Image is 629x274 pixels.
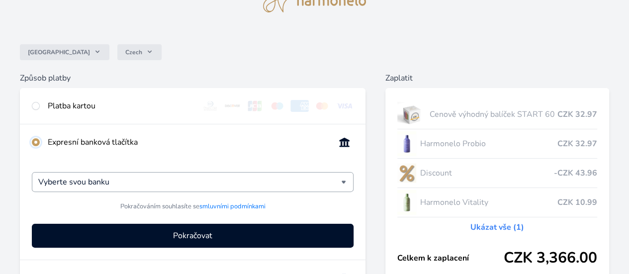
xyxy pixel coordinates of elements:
a: smluvními podmínkami [199,202,266,211]
div: Platba kartou [48,100,193,112]
h6: Způsob platby [20,72,365,84]
img: amex.svg [290,100,309,112]
img: diners.svg [201,100,220,112]
span: Celkem k zaplacení [397,252,504,264]
img: mc.svg [313,100,331,112]
span: -CZK 43.96 [554,167,597,179]
img: discount-lo.png [397,161,416,185]
span: Harmonelo Probio [420,138,557,150]
img: CLEAN_PROBIO_se_stinem_x-lo.jpg [397,131,416,156]
span: CZK 3,366.00 [504,249,597,267]
a: Ukázat vše (1) [470,221,524,233]
img: CLEAN_VITALITY_se_stinem_x-lo.jpg [397,190,416,215]
span: Harmonelo Vitality [420,196,557,208]
img: discover.svg [223,100,242,112]
span: CZK 10.99 [557,196,597,208]
img: onlineBanking_CZ.svg [335,136,354,148]
span: [GEOGRAPHIC_DATA] [28,48,90,56]
button: Czech [117,44,162,60]
span: Cenově výhodný balíček START 60 [430,108,557,120]
div: Vyberte svou banku [32,172,354,192]
img: maestro.svg [268,100,286,112]
span: Czech [125,48,142,56]
span: Pokračováním souhlasíte se [120,202,266,211]
img: jcb.svg [246,100,264,112]
div: Expresní banková tlačítka [48,136,327,148]
button: Pokračovat [32,224,354,248]
span: CZK 32.97 [557,108,597,120]
span: CZK 32.97 [557,138,597,150]
img: visa.svg [335,100,354,112]
span: Pokračovat [173,230,212,242]
input: Hledat... [38,176,341,188]
span: Discount [420,167,554,179]
img: start.jpg [397,102,426,127]
button: [GEOGRAPHIC_DATA] [20,44,109,60]
h6: Zaplatit [385,72,609,84]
